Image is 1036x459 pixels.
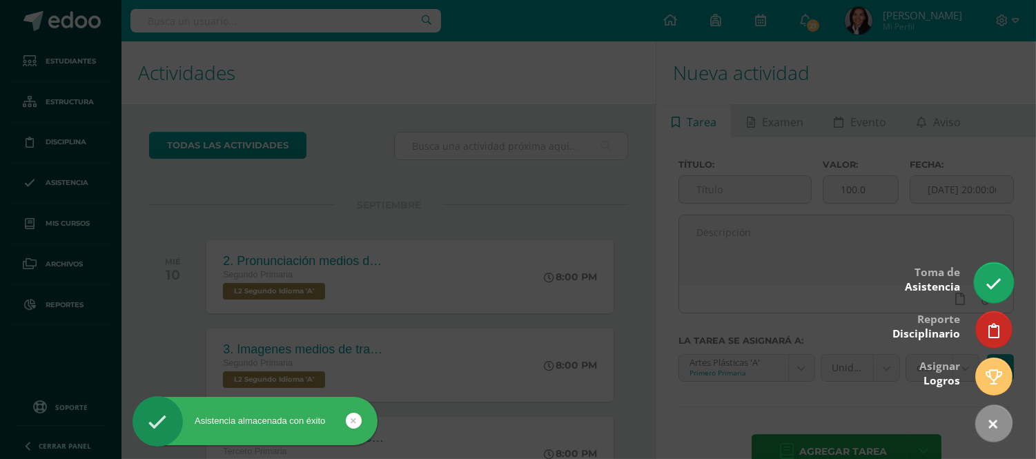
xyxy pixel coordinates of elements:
[905,256,960,301] div: Toma de
[892,326,960,341] span: Disciplinario
[919,350,960,395] div: Asignar
[905,280,960,294] span: Asistencia
[923,373,960,388] span: Logros
[133,415,378,427] div: Asistencia almacenada con éxito
[892,303,960,348] div: Reporte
